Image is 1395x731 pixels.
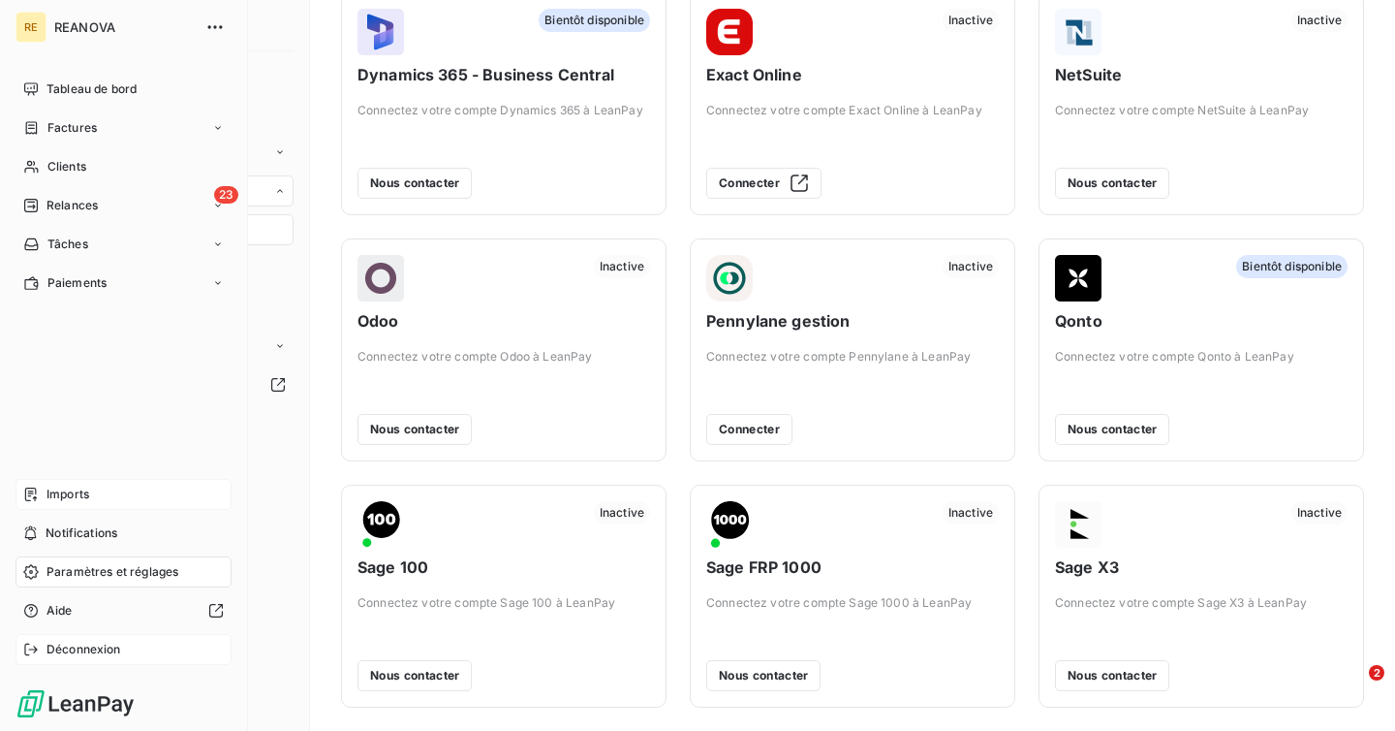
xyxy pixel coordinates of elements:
[357,255,404,302] img: Odoo logo
[1055,168,1169,199] button: Nous contacter
[357,594,650,612] span: Connectez votre compte Sage 100 à LeanPay
[1369,665,1384,681] span: 2
[943,9,999,32] span: Inactive
[47,274,107,292] span: Paiements
[357,348,650,365] span: Connectez votre compte Odoo à LeanPay
[1055,660,1169,691] button: Nous contacter
[15,151,232,182] a: Clients
[1055,348,1348,365] span: Connectez votre compte Qonto à LeanPay
[1329,665,1376,712] iframe: Intercom live chat
[706,556,999,579] span: Sage FRP 1000
[706,414,792,445] button: Connecter
[1055,556,1348,579] span: Sage X3
[943,255,999,278] span: Inactive
[46,602,73,620] span: Aide
[15,556,232,588] a: Paramètres et réglages
[357,660,472,691] button: Nous contacter
[15,74,232,105] a: Tableau de bord
[357,556,650,579] span: Sage 100
[1055,9,1101,55] img: NetSuite logo
[357,168,472,199] button: Nous contacter
[357,102,650,119] span: Connectez votre compte Dynamics 365 à LeanPay
[15,229,232,260] a: Tâches
[1055,63,1348,86] span: NetSuite
[15,595,232,626] a: Aide
[46,80,137,98] span: Tableau de bord
[1055,102,1348,119] span: Connectez votre compte NetSuite à LeanPay
[357,501,404,548] img: Sage 100 logo
[214,186,238,204] span: 23
[706,309,999,333] span: Pennylane gestion
[706,255,753,302] img: Pennylane gestion logo
[46,563,178,581] span: Paramètres et réglages
[357,309,650,333] span: Odoo
[46,641,121,658] span: Déconnexion
[1055,501,1101,548] img: Sage X3 logo
[47,119,97,137] span: Factures
[1055,309,1348,333] span: Qonto
[1236,255,1348,278] span: Bientôt disponible
[1055,255,1101,302] img: Qonto logo
[706,348,999,365] span: Connectez votre compte Pennylane à LeanPay
[46,197,98,214] span: Relances
[357,63,650,86] span: Dynamics 365 - Business Central
[706,9,753,55] img: Exact Online logo
[594,255,650,278] span: Inactive
[46,524,117,542] span: Notifications
[706,168,821,199] button: Connecter
[46,486,89,503] span: Imports
[15,688,136,719] img: Logo LeanPay
[1055,414,1169,445] button: Nous contacter
[15,190,232,221] a: 23Relances
[706,501,753,548] img: Sage FRP 1000 logo
[706,102,999,119] span: Connectez votre compte Exact Online à LeanPay
[47,236,88,253] span: Tâches
[15,12,46,43] div: RE
[357,414,472,445] button: Nous contacter
[1291,501,1348,524] span: Inactive
[357,9,404,55] img: Dynamics 365 - Business Central logo
[706,660,821,691] button: Nous contacter
[15,112,232,143] a: Factures
[15,479,232,510] a: Imports
[943,501,999,524] span: Inactive
[54,19,194,35] span: REANOVA
[706,63,999,86] span: Exact Online
[539,9,650,32] span: Bientôt disponible
[1291,9,1348,32] span: Inactive
[594,501,650,524] span: Inactive
[706,594,999,612] span: Connectez votre compte Sage 1000 à LeanPay
[15,268,232,299] a: Paiements
[47,158,86,175] span: Clients
[1055,594,1348,612] span: Connectez votre compte Sage X3 à LeanPay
